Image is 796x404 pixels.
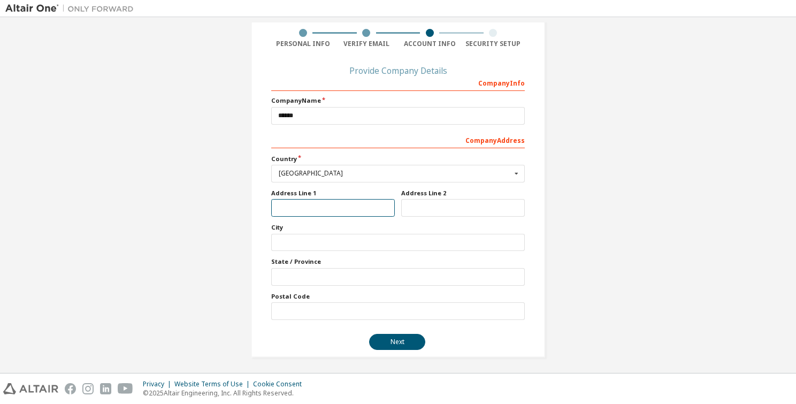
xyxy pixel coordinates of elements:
[279,170,511,177] div: [GEOGRAPHIC_DATA]
[271,189,395,197] label: Address Line 1
[271,96,525,105] label: Company Name
[271,292,525,301] label: Postal Code
[462,40,525,48] div: Security Setup
[143,380,174,388] div: Privacy
[118,383,133,394] img: youtube.svg
[271,131,525,148] div: Company Address
[100,383,111,394] img: linkedin.svg
[271,40,335,48] div: Personal Info
[174,380,253,388] div: Website Terms of Use
[271,155,525,163] label: Country
[401,189,525,197] label: Address Line 2
[82,383,94,394] img: instagram.svg
[3,383,58,394] img: altair_logo.svg
[398,40,462,48] div: Account Info
[5,3,139,14] img: Altair One
[271,223,525,232] label: City
[369,334,425,350] button: Next
[271,67,525,74] div: Provide Company Details
[335,40,399,48] div: Verify Email
[143,388,308,398] p: © 2025 Altair Engineering, Inc. All Rights Reserved.
[253,380,308,388] div: Cookie Consent
[271,74,525,91] div: Company Info
[271,257,525,266] label: State / Province
[65,383,76,394] img: facebook.svg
